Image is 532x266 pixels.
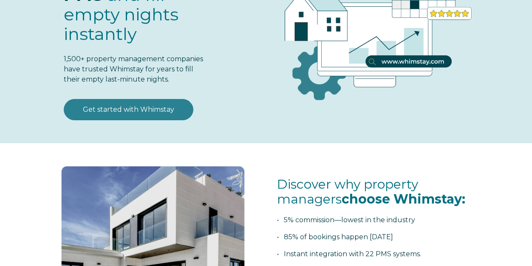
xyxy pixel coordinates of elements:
[64,55,203,83] span: 1,500+ property management companies have trusted Whimstay for years to fill their empty last-min...
[64,99,193,120] a: Get started with Whimstay
[277,250,421,258] span: • Instant integration with 22 PMS systems.
[277,216,415,224] span: • 5% commission—lowest in the industry
[277,233,393,241] span: • 85% of bookings happen [DATE]
[277,176,465,207] span: Discover why property managers
[342,191,465,207] span: choose Whimstay:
